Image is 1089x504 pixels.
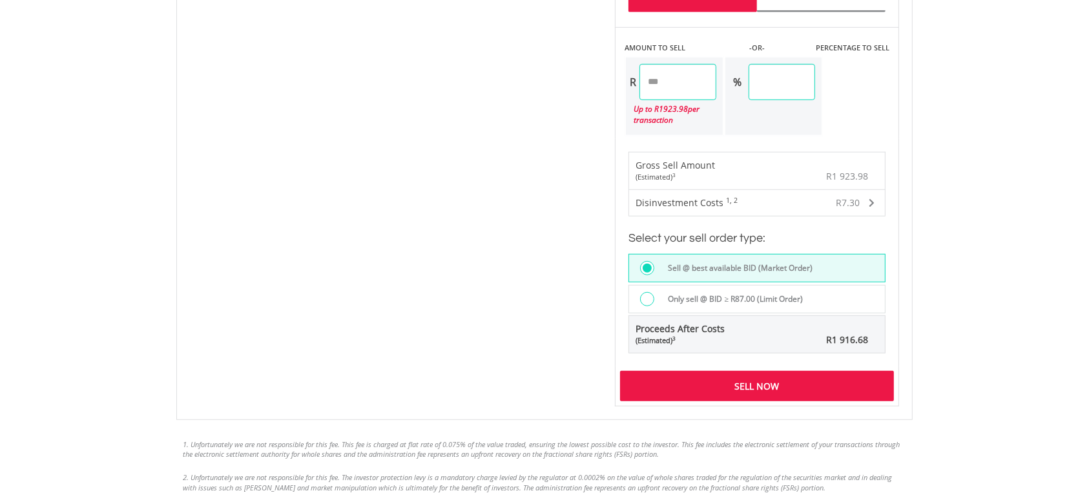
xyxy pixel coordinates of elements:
div: (Estimated) [636,335,725,346]
span: R1 916.68 [826,333,868,346]
li: 1. Unfortunately we are not responsible for this fee. This fee is charged at flat rate of 0.075% ... [183,439,906,459]
div: Gross Sell Amount [636,159,715,182]
label: Only sell @ BID ≥ R87.00 (Limit Order) [661,292,804,306]
span: Proceeds After Costs [636,322,725,346]
h3: Select your sell order type: [628,229,886,247]
label: -OR- [749,43,765,53]
label: Sell @ best available BID (Market Order) [661,261,813,275]
div: % [725,64,749,100]
li: 2. Unfortunately we are not responsible for this fee. The investor protection levy is a mandatory... [183,472,906,492]
span: R7.30 [836,196,860,209]
label: PERCENTAGE TO SELL [816,43,889,53]
span: Disinvestment Costs [636,196,723,209]
span: R1 923.98 [826,170,868,182]
div: R [626,64,639,100]
div: Up to R per transaction [626,100,716,129]
div: (Estimated) [636,172,715,182]
sup: 3 [672,171,676,178]
label: AMOUNT TO SELL [625,43,685,53]
div: Sell Now [620,371,894,401]
sup: 3 [672,335,676,342]
span: 1923.98 [659,103,688,114]
sup: 1, 2 [726,196,738,205]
